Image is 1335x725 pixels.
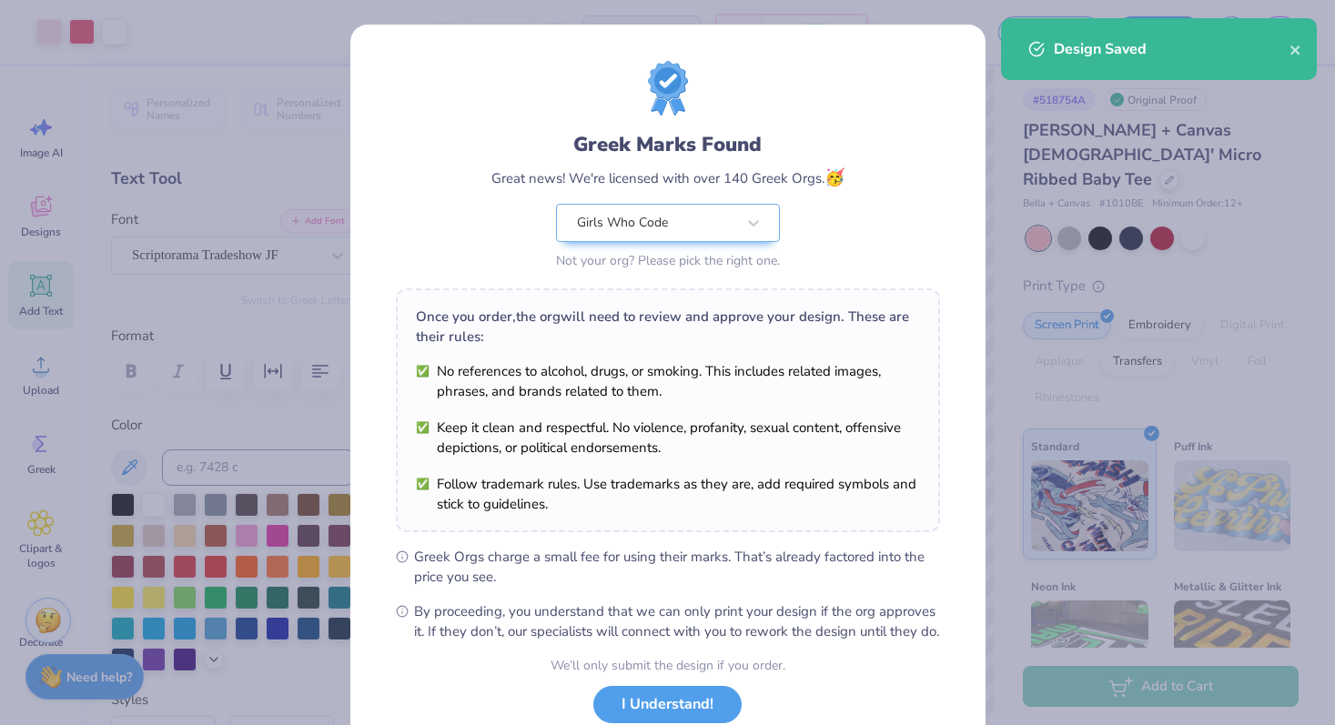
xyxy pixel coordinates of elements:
div: Greek Marks Found [573,130,762,159]
li: Follow trademark rules. Use trademarks as they are, add required symbols and stick to guidelines. [416,474,920,514]
span: By proceeding, you understand that we can only print your design if the org approves it. If they ... [414,601,940,641]
div: Great news! We're licensed with over 140 Greek Orgs. [491,166,844,190]
div: Not your org? Please pick the right one. [556,251,780,270]
li: No references to alcohol, drugs, or smoking. This includes related images, phrases, and brands re... [416,361,920,401]
span: 🥳 [824,166,844,188]
div: We’ll only submit the design if you order. [551,656,785,675]
button: close [1289,38,1302,60]
div: Once you order, the org will need to review and approve your design. These are their rules: [416,307,920,347]
button: I Understand! [593,686,742,723]
span: Greek Orgs charge a small fee for using their marks. That’s already factored into the price you see. [414,547,940,587]
div: Design Saved [1054,38,1289,60]
img: License badge [648,61,688,116]
li: Keep it clean and respectful. No violence, profanity, sexual content, offensive depictions, or po... [416,418,920,458]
